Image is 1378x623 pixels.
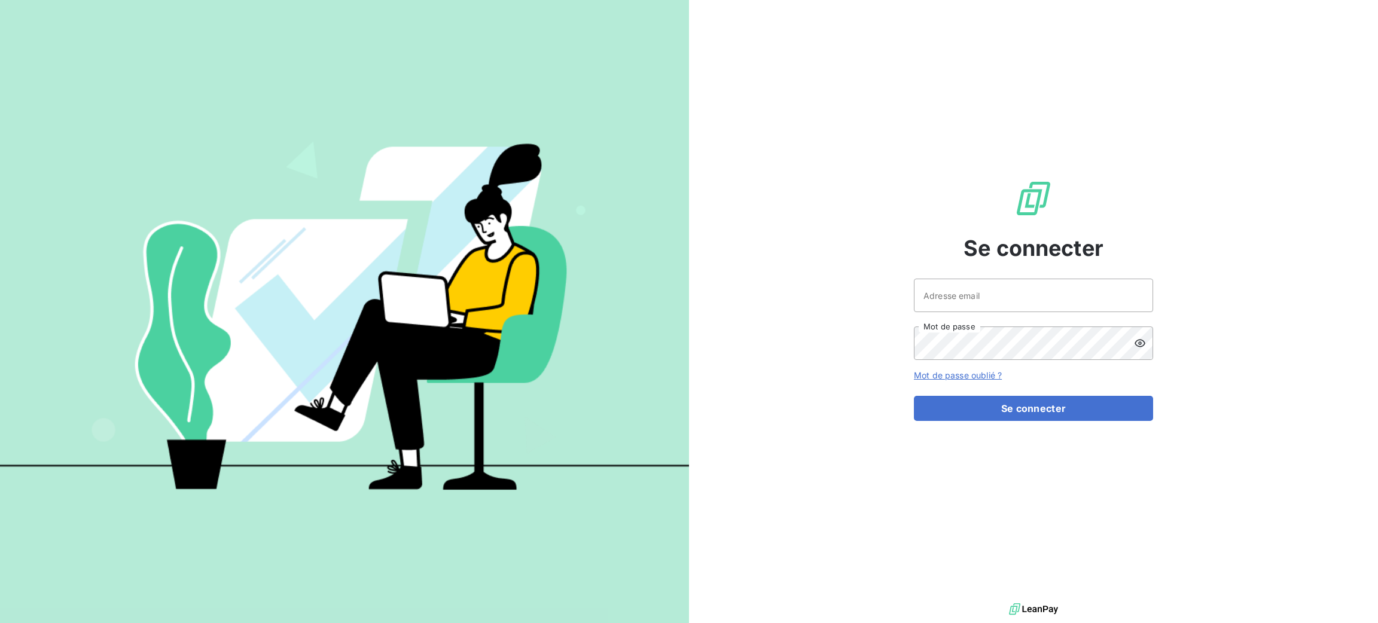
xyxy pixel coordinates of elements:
a: Mot de passe oublié ? [914,370,1002,380]
img: Logo LeanPay [1014,179,1053,218]
img: logo [1009,600,1058,618]
input: placeholder [914,279,1153,312]
button: Se connecter [914,396,1153,421]
span: Se connecter [964,232,1103,264]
